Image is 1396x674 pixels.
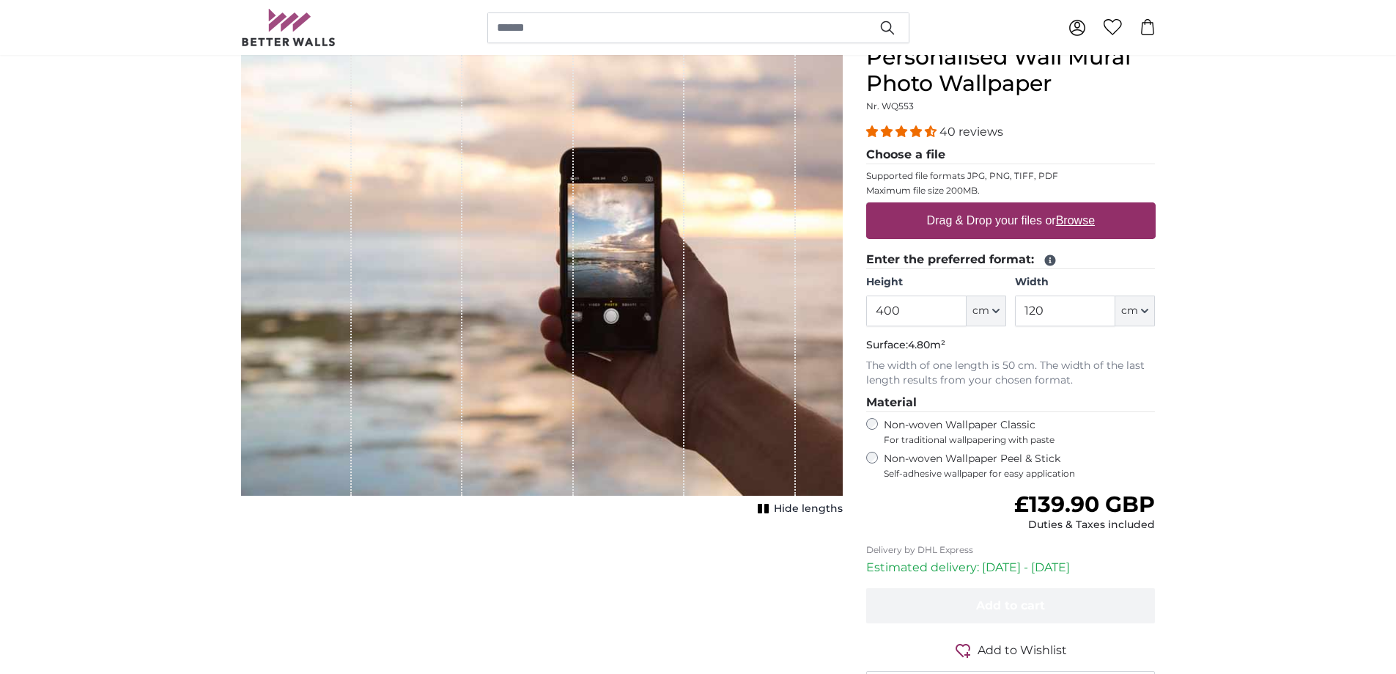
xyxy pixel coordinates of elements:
[866,394,1156,412] legend: Material
[976,598,1045,612] span: Add to cart
[241,9,336,46] img: Betterwalls
[1056,214,1095,227] u: Browse
[1014,518,1155,532] div: Duties & Taxes included
[884,418,1156,446] label: Non-woven Wallpaper Classic
[866,251,1156,269] legend: Enter the preferred format:
[884,468,1156,480] span: Self-adhesive wallpaper for easy application
[920,206,1100,235] label: Drag & Drop your files or
[884,434,1156,446] span: For traditional wallpapering with paste
[939,125,1003,139] span: 40 reviews
[241,44,843,519] div: 1 of 1
[908,338,945,351] span: 4.80m²
[866,275,1006,290] label: Height
[967,296,1006,326] button: cm
[866,170,1156,182] p: Supported file formats JPG, PNG, TIFF, PDF
[1121,304,1138,318] span: cm
[866,125,939,139] span: 4.38 stars
[1014,491,1155,518] span: £139.90 GBP
[866,588,1156,623] button: Add to cart
[866,559,1156,576] p: Estimated delivery: [DATE] - [DATE]
[978,642,1067,659] span: Add to Wishlist
[866,100,914,111] span: Nr. WQ553
[866,44,1156,97] h1: Personalised Wall Mural Photo Wallpaper
[1115,296,1155,326] button: cm
[866,544,1156,556] p: Delivery by DHL Express
[866,359,1156,388] p: The width of one length is 50 cm. The width of the last length results from your chosen format.
[866,185,1156,197] p: Maximum file size 200MB.
[972,304,989,318] span: cm
[866,641,1156,659] button: Add to Wishlist
[866,338,1156,353] p: Surface:
[753,499,843,519] button: Hide lengths
[1015,275,1155,290] label: Width
[884,452,1156,480] label: Non-woven Wallpaper Peel & Stick
[866,146,1156,164] legend: Choose a file
[774,502,843,516] span: Hide lengths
